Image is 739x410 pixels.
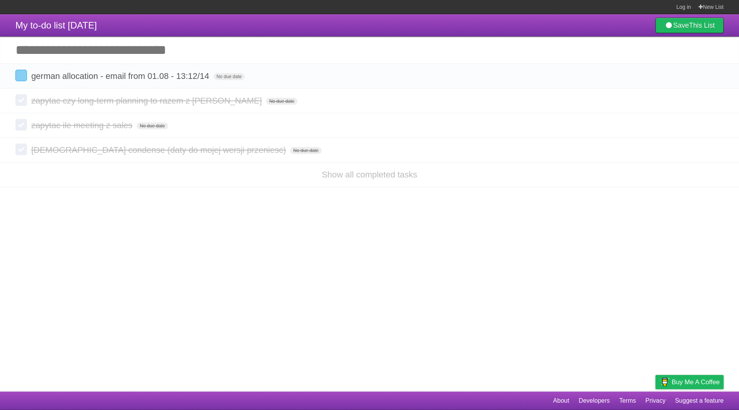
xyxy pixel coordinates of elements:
[655,18,724,33] a: SaveThis List
[15,144,27,155] label: Done
[689,22,715,29] b: This List
[15,70,27,81] label: Done
[553,393,569,408] a: About
[619,393,636,408] a: Terms
[266,98,297,105] span: No due date
[31,145,288,155] span: [DEMOGRAPHIC_DATA] condense (daty do mojej wersji przeniesc)
[659,375,670,388] img: Buy me a coffee
[672,375,720,389] span: Buy me a coffee
[31,96,264,105] span: zapytac czy long-term planning to razem z [PERSON_NAME]
[15,20,97,30] span: My to-do list [DATE]
[137,122,168,129] span: No due date
[645,393,665,408] a: Privacy
[15,94,27,106] label: Done
[578,393,610,408] a: Developers
[214,73,245,80] span: No due date
[322,170,417,179] a: Show all completed tasks
[290,147,321,154] span: No due date
[655,375,724,389] a: Buy me a coffee
[31,120,134,130] span: zapytac ile meeting z sales
[15,119,27,131] label: Done
[675,393,724,408] a: Suggest a feature
[31,71,211,81] span: german allocation - email from 01.08 - 13:12/14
